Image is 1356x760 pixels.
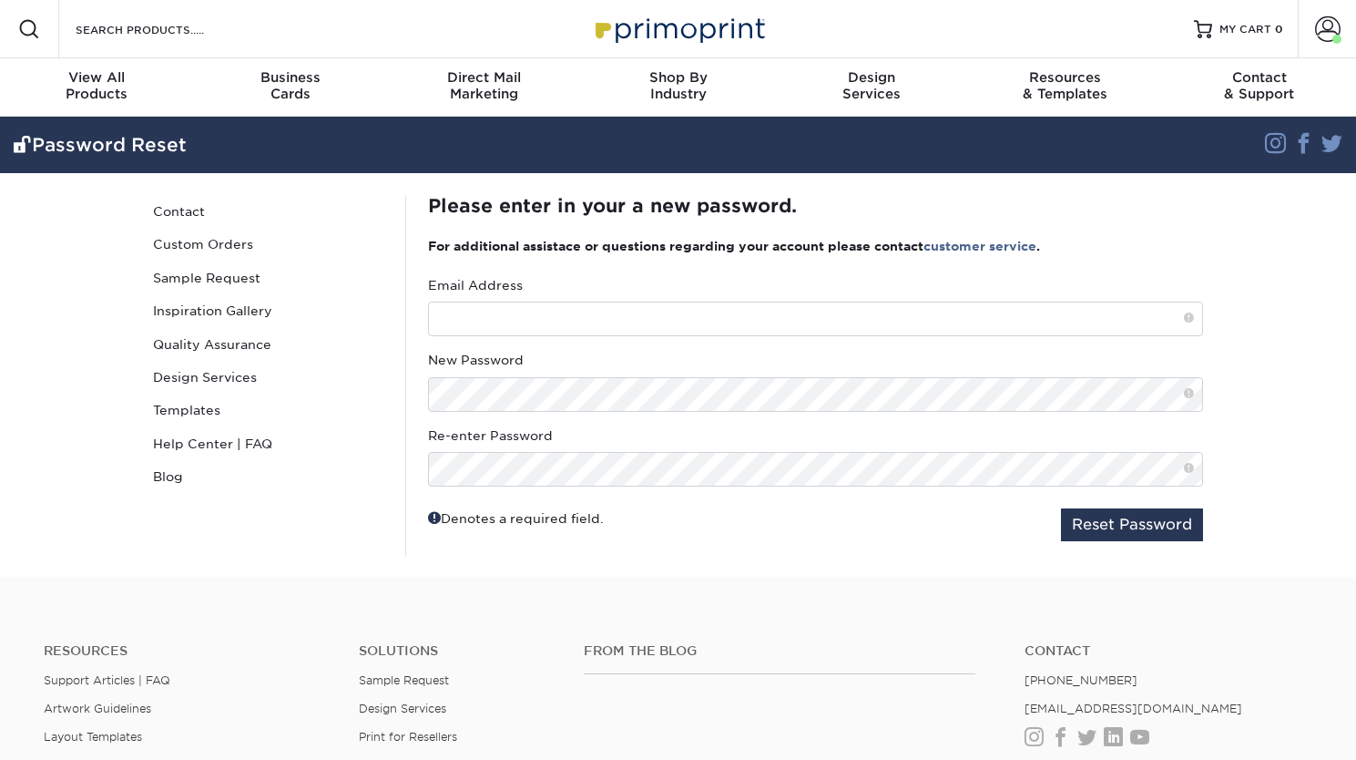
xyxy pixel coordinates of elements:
[584,643,975,659] h4: From the Blog
[1025,643,1312,659] a: Contact
[587,9,770,48] img: Primoprint
[146,460,392,493] a: Blog
[969,69,1163,86] span: Resources
[44,673,170,687] a: Support Articles | FAQ
[775,69,969,102] div: Services
[1162,58,1356,117] a: Contact& Support
[775,69,969,86] span: Design
[428,239,1203,253] h3: For additional assistace or questions regarding your account please contact .
[359,643,556,659] h4: Solutions
[1275,23,1283,36] span: 0
[146,427,392,460] a: Help Center | FAQ
[1219,22,1271,37] span: MY CART
[359,730,457,744] a: Print for Resellers
[359,673,449,687] a: Sample Request
[1025,673,1137,687] a: [PHONE_NUMBER]
[1061,508,1203,541] button: Reset Password
[428,195,1203,217] h2: Please enter in your a new password.
[146,294,392,327] a: Inspiration Gallery
[146,328,392,361] a: Quality Assurance
[969,69,1163,102] div: & Templates
[581,69,775,102] div: Industry
[74,18,251,40] input: SEARCH PRODUCTS.....
[387,58,581,117] a: Direct MailMarketing
[428,276,523,294] label: Email Address
[428,351,524,369] label: New Password
[194,69,388,102] div: Cards
[923,239,1036,253] a: customer service
[44,643,331,659] h4: Resources
[146,228,392,261] a: Custom Orders
[969,58,1163,117] a: Resources& Templates
[387,69,581,102] div: Marketing
[428,508,604,528] div: Denotes a required field.
[775,58,969,117] a: DesignServices
[146,195,392,228] a: Contact
[428,426,553,445] label: Re-enter Password
[581,69,775,86] span: Shop By
[44,702,151,715] a: Artwork Guidelines
[1162,69,1356,86] span: Contact
[387,69,581,86] span: Direct Mail
[1162,69,1356,102] div: & Support
[44,730,142,744] a: Layout Templates
[194,58,388,117] a: BusinessCards
[194,69,388,86] span: Business
[146,361,392,394] a: Design Services
[146,262,392,294] a: Sample Request
[581,58,775,117] a: Shop ByIndustry
[1025,702,1242,715] a: [EMAIL_ADDRESS][DOMAIN_NAME]
[359,702,446,715] a: Design Services
[146,394,392,426] a: Templates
